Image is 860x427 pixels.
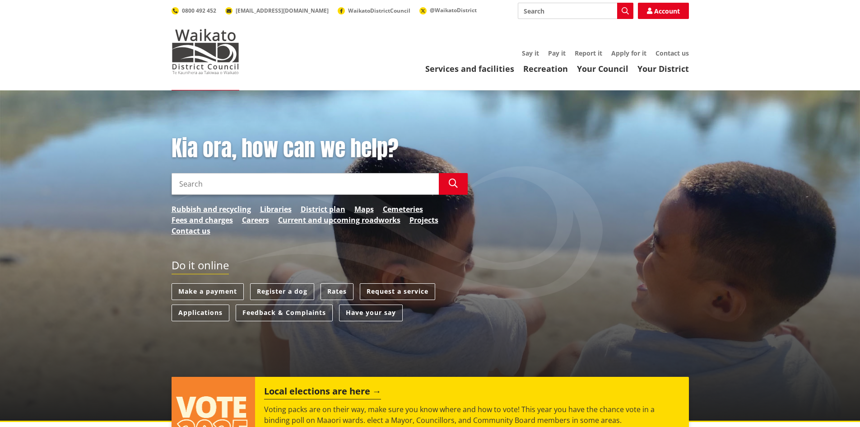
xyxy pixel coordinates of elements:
a: Register a dog [250,283,314,300]
a: Make a payment [172,283,244,300]
a: Pay it [548,49,566,57]
a: Maps [354,204,374,215]
span: @WaikatoDistrict [430,6,477,14]
a: Applications [172,305,229,321]
a: Libraries [260,204,292,215]
a: Your District [637,63,689,74]
a: Report it [575,49,602,57]
iframe: Messenger Launcher [818,389,851,422]
p: Voting packs are on their way, make sure you know where and how to vote! This year you have the c... [264,404,679,426]
a: Feedback & Complaints [236,305,333,321]
h2: Do it online [172,259,229,275]
a: Services and facilities [425,63,514,74]
a: Say it [522,49,539,57]
a: WaikatoDistrictCouncil [338,7,410,14]
a: 0800 492 452 [172,7,216,14]
a: Cemeteries [383,204,423,215]
span: 0800 492 452 [182,7,216,14]
a: Account [638,3,689,19]
span: WaikatoDistrictCouncil [348,7,410,14]
a: Have your say [339,305,403,321]
a: District plan [301,204,345,215]
a: Careers [242,215,269,225]
img: Waikato District Council - Te Kaunihera aa Takiwaa o Waikato [172,29,239,74]
a: Fees and charges [172,215,233,225]
a: @WaikatoDistrict [419,6,477,14]
a: Rates [321,283,353,300]
input: Search input [172,173,439,195]
input: Search input [518,3,633,19]
a: Request a service [360,283,435,300]
a: Rubbish and recycling [172,204,251,215]
a: Current and upcoming roadworks [278,215,400,225]
a: Recreation [523,63,568,74]
a: Apply for it [611,49,646,57]
a: Contact us [172,225,210,236]
span: [EMAIL_ADDRESS][DOMAIN_NAME] [236,7,329,14]
a: Projects [409,215,438,225]
a: [EMAIL_ADDRESS][DOMAIN_NAME] [225,7,329,14]
a: Contact us [655,49,689,57]
h1: Kia ora, how can we help? [172,136,468,162]
a: Your Council [577,63,628,74]
h2: Local elections are here [264,386,381,399]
